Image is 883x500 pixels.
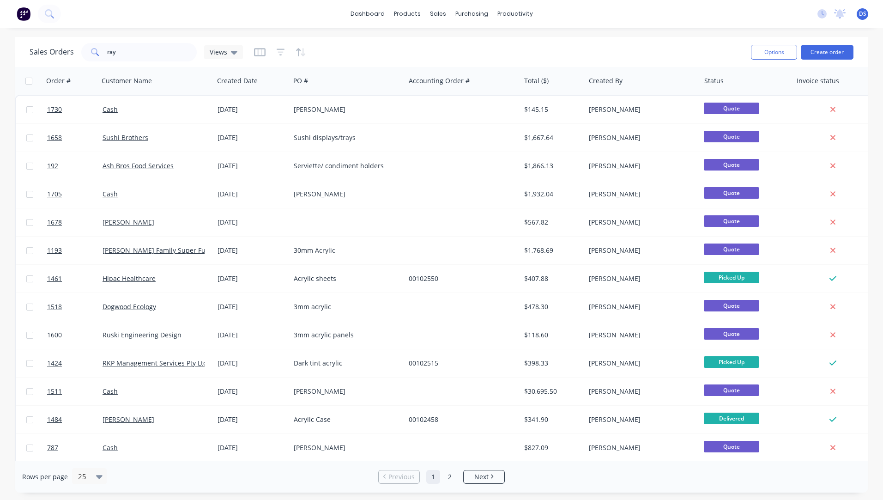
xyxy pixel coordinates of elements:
[704,272,759,283] span: Picked Up
[103,189,118,198] a: Cash
[451,7,493,21] div: purchasing
[47,387,62,396] span: 1511
[294,133,396,142] div: Sushi displays/trays
[47,237,103,264] a: 1193
[704,300,759,311] span: Quote
[218,415,286,424] div: [DATE]
[589,387,691,396] div: [PERSON_NAME]
[524,246,578,255] div: $1,768.69
[426,470,440,484] a: Page 1 is your current page
[218,330,286,340] div: [DATE]
[47,302,62,311] span: 1518
[704,215,759,227] span: Quote
[704,413,759,424] span: Delivered
[103,302,156,311] a: Dogwood Ecology
[103,359,207,367] a: RKP Management Services Pty Ltd
[47,415,62,424] span: 1484
[47,274,62,283] span: 1461
[294,246,396,255] div: 30mm Acrylic
[47,208,103,236] a: 1678
[704,159,759,171] span: Quote
[294,330,396,340] div: 3mm acrylic panels
[218,274,286,283] div: [DATE]
[524,387,578,396] div: $30,695.50
[218,161,286,171] div: [DATE]
[409,415,511,424] div: 00102458
[47,152,103,180] a: 192
[409,359,511,368] div: 00102515
[294,359,396,368] div: Dark tint acrylic
[388,472,415,482] span: Previous
[389,7,425,21] div: products
[589,274,691,283] div: [PERSON_NAME]
[409,76,470,85] div: Accounting Order #
[103,387,118,396] a: Cash
[524,189,578,199] div: $1,932.04
[47,359,62,368] span: 1424
[103,246,214,255] a: [PERSON_NAME] Family Super Fund
[704,328,759,340] span: Quote
[704,384,759,396] span: Quote
[524,359,578,368] div: $398.33
[218,246,286,255] div: [DATE]
[589,246,691,255] div: [PERSON_NAME]
[409,274,511,283] div: 00102550
[524,415,578,424] div: $341.90
[589,359,691,368] div: [PERSON_NAME]
[218,218,286,227] div: [DATE]
[589,443,691,452] div: [PERSON_NAME]
[47,293,103,321] a: 1518
[524,330,578,340] div: $118.60
[294,105,396,114] div: [PERSON_NAME]
[294,415,396,424] div: Acrylic Case
[589,76,623,85] div: Created By
[217,76,258,85] div: Created Date
[103,105,118,114] a: Cash
[524,302,578,311] div: $478.30
[47,133,62,142] span: 1658
[704,244,759,255] span: Quote
[47,443,58,452] span: 787
[47,330,62,340] span: 1600
[493,7,538,21] div: productivity
[704,187,759,199] span: Quote
[17,7,30,21] img: Factory
[47,189,62,199] span: 1705
[294,443,396,452] div: [PERSON_NAME]
[589,330,691,340] div: [PERSON_NAME]
[524,105,578,114] div: $145.15
[47,378,103,405] a: 1511
[425,7,451,21] div: sales
[218,302,286,311] div: [DATE]
[218,189,286,199] div: [DATE]
[30,48,74,56] h1: Sales Orders
[218,387,286,396] div: [DATE]
[704,131,759,142] span: Quote
[47,349,103,377] a: 1424
[704,441,759,452] span: Quote
[47,265,103,293] a: 1461
[47,218,62,227] span: 1678
[22,472,68,482] span: Rows per page
[102,76,152,85] div: Customer Name
[103,218,154,226] a: [PERSON_NAME]
[107,43,197,61] input: Search...
[704,76,724,85] div: Status
[218,359,286,368] div: [DATE]
[47,124,103,152] a: 1658
[797,76,839,85] div: Invoice status
[524,133,578,142] div: $1,667.64
[589,161,691,171] div: [PERSON_NAME]
[47,105,62,114] span: 1730
[589,189,691,199] div: [PERSON_NAME]
[47,406,103,433] a: 1484
[47,96,103,123] a: 1730
[346,7,389,21] a: dashboard
[443,470,457,484] a: Page 2
[294,161,396,171] div: Serviette/ condiment holders
[47,161,58,171] span: 192
[375,470,508,484] ul: Pagination
[46,76,71,85] div: Order #
[103,274,156,283] a: Hipac Healthcare
[704,103,759,114] span: Quote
